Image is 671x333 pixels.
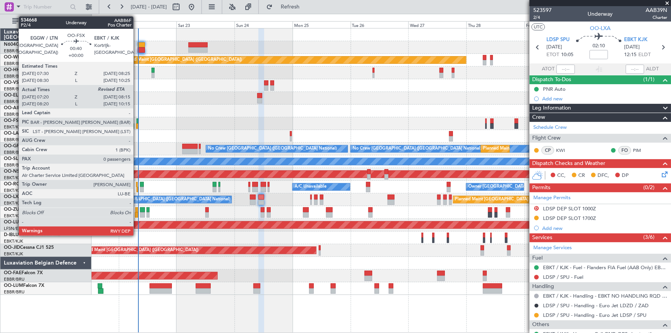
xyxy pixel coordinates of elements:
[4,86,25,92] a: EBBR/BRU
[546,43,562,51] span: [DATE]
[4,195,65,199] a: OO-LXACessna Citation CJ4
[532,159,605,168] span: Dispatch Checks and Weather
[121,54,242,66] div: Planned Maint [GEOGRAPHIC_DATA] ([GEOGRAPHIC_DATA])
[4,175,23,181] a: EBKT/KJK
[546,36,569,44] span: LDSP SPU
[633,147,650,154] a: PIM
[588,10,613,18] div: Underway
[4,169,23,174] span: OO-NSG
[4,162,25,168] a: EBBR/BRU
[4,48,25,54] a: EBBR/BRU
[532,134,561,143] span: Flight Crew
[533,6,552,14] span: 523597
[4,61,25,67] a: EBBR/BRU
[578,172,585,180] span: CR
[532,282,554,291] span: Handling
[4,195,22,199] span: OO-LXA
[646,65,659,73] span: ALDT
[532,75,571,84] span: Dispatch To-Dos
[4,144,22,148] span: OO-GPE
[543,264,667,271] a: EBKT / KJK - Fuel - Flanders FIA Fuel (AAB Only) EBKT / KJK
[4,276,25,282] a: EBBR/BRU
[4,245,54,250] a: OO-JIDCessna CJ1 525
[543,302,649,309] a: LDSP / SPU - Handling - Euro Jet LDZD / ZAD
[208,143,337,155] div: No Crew [GEOGRAPHIC_DATA] ([GEOGRAPHIC_DATA] National)
[4,233,19,237] span: D-IBLU
[4,220,65,225] a: OO-LUXCessna Citation CJ4
[532,113,545,122] span: Crew
[4,150,25,155] a: EBBR/BRU
[4,106,20,110] span: OO-AIE
[542,95,667,102] div: Add new
[293,21,351,28] div: Mon 25
[646,6,667,14] span: AAB39N
[533,244,572,252] a: Manage Services
[4,99,25,105] a: EBBR/BRU
[624,36,648,44] span: EBKT KJK
[4,207,66,212] a: OO-ZUNCessna Citation CJ4
[4,137,25,143] a: EBBR/BRU
[351,21,409,28] div: Tue 26
[4,283,23,288] span: OO-LUM
[524,21,583,28] div: Fri 29
[643,183,654,191] span: (0/2)
[543,205,596,212] div: LDSP DEP SLOT 1000Z
[4,55,23,60] span: OO-WLP
[543,215,596,221] div: LDSP DEP SLOT 1700Z
[4,131,43,136] a: OO-LAHFalcon 7X
[483,143,622,155] div: Planned Maint [GEOGRAPHIC_DATA] ([GEOGRAPHIC_DATA] National)
[561,51,573,59] span: 10:05
[4,226,25,231] a: LFSN/ENC
[4,251,23,257] a: EBKT/KJK
[593,42,605,50] span: 02:10
[532,320,549,329] span: Others
[4,283,44,288] a: OO-LUMFalcon 7X
[4,213,23,219] a: EBKT/KJK
[624,43,640,51] span: [DATE]
[77,245,198,256] div: Planned Maint [GEOGRAPHIC_DATA] ([GEOGRAPHIC_DATA])
[4,112,25,117] a: EBBR/BRU
[543,293,667,299] a: EBKT / KJK - Handling - EBKT NO HANDLING RQD FOR CJ
[131,3,167,10] span: [DATE] - [DATE]
[4,55,49,60] a: OO-WLPGlobal 5500
[20,18,81,24] span: All Aircraft
[4,93,42,98] a: OO-ELKFalcon 8X
[4,42,55,47] a: N604GFChallenger 604
[176,21,235,28] div: Sat 23
[4,188,23,193] a: EBKT/KJK
[4,80,22,85] span: OO-VSF
[533,14,552,21] span: 2/4
[590,24,611,32] span: OO-LXA
[618,146,631,155] div: FO
[4,106,42,110] a: OO-AIEFalcon 7X
[4,200,23,206] a: EBKT/KJK
[643,233,654,241] span: (3/6)
[455,194,594,205] div: Planned Maint [GEOGRAPHIC_DATA] ([GEOGRAPHIC_DATA] National)
[119,21,177,28] div: Fri 22
[4,271,43,275] a: OO-FAEFalcon 7X
[4,289,25,295] a: EBBR/BRU
[4,233,60,237] a: D-IBLUCessna Citation M2
[4,245,20,250] span: OO-JID
[543,86,566,92] div: PNR Auto
[4,42,22,47] span: N604GF
[543,312,646,318] a: LDSP / SPU - Handling - Euro Jet LDSP / SPU
[353,143,481,155] div: No Crew [GEOGRAPHIC_DATA] ([GEOGRAPHIC_DATA] National)
[408,21,466,28] div: Wed 27
[532,104,571,113] span: Leg Information
[87,194,230,205] div: A/C Unavailable [GEOGRAPHIC_DATA] ([GEOGRAPHIC_DATA] National)
[466,21,524,28] div: Thu 28
[23,1,68,13] input: Trip Number
[556,65,575,74] input: --:--
[4,93,21,98] span: OO-ELK
[295,181,326,193] div: A/C Unavailable
[4,271,22,275] span: OO-FAE
[638,51,651,59] span: ELDT
[546,51,559,59] span: ETOT
[532,183,550,192] span: Permits
[8,15,83,27] button: All Aircraft
[4,157,65,161] a: OO-SLMCessna Citation XLS
[4,68,45,72] a: OO-HHOFalcon 8X
[4,144,68,148] a: OO-GPEFalcon 900EX EASy II
[533,124,567,132] a: Schedule Crew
